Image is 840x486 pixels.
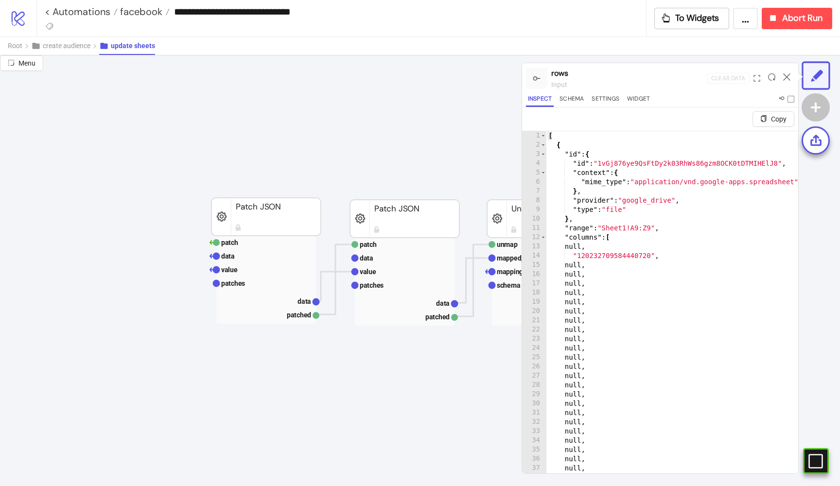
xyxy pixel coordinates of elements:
div: 10 [522,214,546,224]
text: patches [221,279,245,287]
div: 35 [522,445,546,454]
div: 7 [522,187,546,196]
div: 20 [522,307,546,316]
text: value [360,268,376,276]
text: data [436,299,450,307]
div: 31 [522,408,546,417]
div: 18 [522,288,546,297]
div: 3 [522,150,546,159]
div: 13 [522,242,546,251]
div: 5 [522,168,546,177]
span: To Widgets [675,13,719,24]
text: data [360,254,373,262]
div: 11 [522,224,546,233]
button: ... [733,8,758,29]
div: 12 [522,233,546,242]
text: patch [221,239,238,246]
button: Inspect [526,94,554,107]
text: mapped_rows [497,254,538,262]
span: Toggle code folding, rows 5 through 7 [541,168,546,177]
div: 6 [522,177,546,187]
span: Menu [18,59,35,67]
span: update sheets [111,42,155,50]
div: 33 [522,427,546,436]
div: 8 [522,196,546,205]
div: 24 [522,344,546,353]
div: 21 [522,316,546,325]
div: 17 [522,279,546,288]
span: Toggle code folding, rows 3 through 10 [541,150,546,159]
button: Root [8,37,31,55]
span: Abort Run [782,13,822,24]
div: 25 [522,353,546,362]
button: To Widgets [654,8,730,29]
text: patches [360,281,384,289]
span: copy [760,115,767,122]
div: 22 [522,325,546,334]
div: input [551,79,707,90]
div: 19 [522,297,546,307]
button: Abort Run [762,8,832,29]
text: unmap [497,241,518,248]
span: facebook [118,5,162,18]
div: 2 [522,140,546,150]
div: 15 [522,260,546,270]
div: 26 [522,362,546,371]
a: < Automations [45,7,118,17]
text: data [221,252,235,260]
text: value [221,266,238,274]
div: 16 [522,270,546,279]
button: create audience [31,37,99,55]
div: 9 [522,205,546,214]
div: 4 [522,159,546,168]
div: 32 [522,417,546,427]
div: 1 [522,131,546,140]
span: radius-bottomright [8,59,15,66]
text: schema [497,281,521,289]
span: Copy [771,115,787,123]
button: Widget [625,94,652,107]
div: 14 [522,251,546,260]
button: Settings [590,94,621,107]
button: update sheets [99,37,155,55]
div: 28 [522,381,546,390]
span: expand [753,75,760,82]
div: 36 [522,454,546,464]
div: 37 [522,464,546,473]
text: data [297,297,311,305]
span: Toggle code folding, rows 12 through 39 [541,233,546,242]
div: 27 [522,371,546,381]
span: Toggle code folding, rows 1 through 41 [541,131,546,140]
span: create audience [43,42,90,50]
text: patch [360,241,377,248]
div: rows [551,67,707,79]
div: 30 [522,399,546,408]
span: Root [8,42,22,50]
text: mapping [497,268,523,276]
div: 29 [522,390,546,399]
button: Schema [558,94,586,107]
span: Toggle code folding, rows 2 through 40 [541,140,546,150]
a: facebook [118,7,170,17]
div: 34 [522,436,546,445]
div: 38 [522,473,546,482]
button: Copy [752,111,794,127]
div: 23 [522,334,546,344]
